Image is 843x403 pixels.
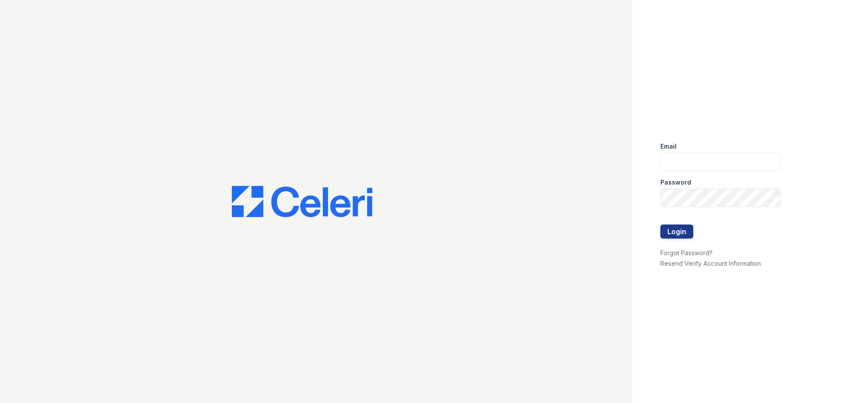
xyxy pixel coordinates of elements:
[660,142,677,151] label: Email
[660,249,713,257] a: Forgot Password?
[232,186,372,218] img: CE_Logo_Blue-a8612792a0a2168367f1c8372b55b34899dd931a85d93a1a3d3e32e68fde9ad4.png
[660,178,691,187] label: Password
[660,225,693,239] button: Login
[660,260,761,267] a: Resend Verify Account Information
